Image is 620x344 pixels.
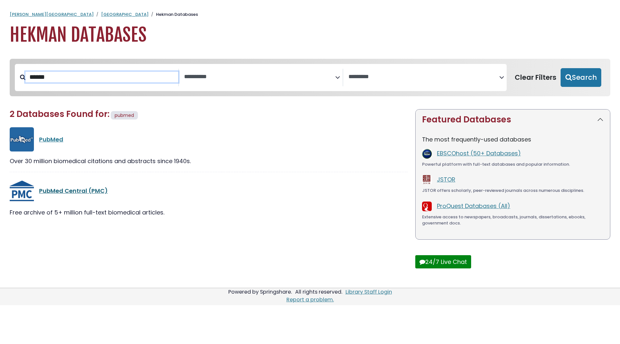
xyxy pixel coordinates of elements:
div: Over 30 million biomedical citations and abstracts since 1940s. [10,157,408,165]
button: Clear Filters [511,68,561,87]
button: Submit for Search Results [561,68,601,87]
textarea: Search [348,74,499,80]
a: Library Staff Login [346,288,392,296]
nav: breadcrumb [10,11,610,18]
input: Search database by title or keyword [26,72,178,82]
textarea: Search [184,74,335,80]
div: Powerful platform with full-text databases and popular information. [422,161,604,168]
a: PubMed Central (PMC) [39,187,108,195]
div: Powered by Springshare. [227,288,293,296]
nav: Search filters [10,59,610,96]
div: All rights reserved. [294,288,343,296]
h1: Hekman Databases [10,24,610,46]
div: Free archive of 5+ million full-text biomedical articles. [10,208,408,217]
a: EBSCOhost (50+ Databases) [437,149,521,157]
div: JSTOR offers scholarly, peer-reviewed journals across numerous disciplines. [422,187,604,194]
a: [PERSON_NAME][GEOGRAPHIC_DATA] [10,11,94,17]
a: ProQuest Databases (All) [437,202,510,210]
p: The most frequently-used databases [422,135,604,144]
li: Hekman Databases [149,11,198,18]
a: [GEOGRAPHIC_DATA] [101,11,149,17]
button: 24/7 Live Chat [415,255,471,268]
span: 2 Databases Found for: [10,108,109,120]
a: PubMed [39,135,63,143]
button: Featured Databases [416,109,610,130]
a: JSTOR [437,175,455,183]
a: Report a problem. [286,296,334,303]
div: Extensive access to newspapers, broadcasts, journals, dissertations, ebooks, government docs. [422,214,604,226]
span: pubmed [115,112,134,119]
